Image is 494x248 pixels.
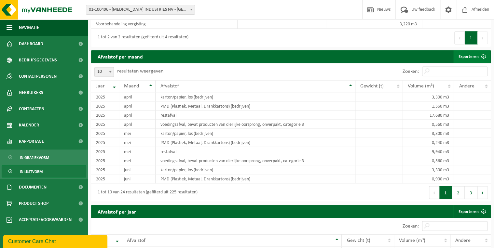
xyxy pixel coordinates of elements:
td: 2025 [91,165,119,174]
td: 1,560 m3 [403,101,454,111]
td: 3,300 m3 [403,165,454,174]
span: Rapportage [19,133,44,150]
button: Next [477,186,487,199]
label: Zoeken: [403,224,419,229]
td: PMD (Plastiek, Metaal, Drankkartons) (bedrijven) [156,138,355,147]
td: 0,240 m3 [403,138,454,147]
span: Andere [455,238,471,243]
td: PMD (Plastiek, Metaal, Drankkartons) (bedrijven) [156,174,355,183]
span: Volume (m³) [399,238,425,243]
td: 2025 [91,101,119,111]
td: voedingsafval, bevat producten van dierlijke oorsprong, onverpakt, categorie 3 [156,156,355,165]
td: 2025 [91,147,119,156]
td: karton/papier, los (bedrijven) [156,92,355,101]
td: 2025 [91,120,119,129]
td: april [119,120,156,129]
td: 3,300 m3 [403,92,454,101]
td: restafval [156,147,355,156]
td: juni [119,174,156,183]
iframe: chat widget [3,234,109,248]
span: Navigatie [19,20,39,36]
div: 1 tot 10 van 24 resultaten (gefilterd uit 225 resultaten) [94,187,198,198]
span: 10 [94,67,114,77]
td: 0,560 m3 [403,120,454,129]
span: Documenten [19,179,47,195]
td: 3,300 m3 [403,129,454,138]
span: Contracten [19,101,44,117]
td: 3,220 m3 [326,20,422,29]
td: 2025 [91,111,119,120]
h2: Afvalstof per maand [91,50,149,63]
button: Previous [454,31,465,44]
td: 0,560 m3 [403,156,454,165]
td: mei [119,147,156,156]
td: april [119,111,156,120]
span: Gewicht (t) [347,238,370,243]
td: 2025 [91,156,119,165]
td: PMD (Plastiek, Metaal, Drankkartons) (bedrijven) [156,101,355,111]
td: voedingsafval, bevat producten van dierlijke oorsprong, onverpakt, categorie 3 [156,120,355,129]
td: mei [119,138,156,147]
td: 2025 [91,138,119,147]
span: Bedrijfsgegevens [19,52,57,68]
span: 01-100496 - PROVIRON INDUSTRIES NV - HEMIKSEM [86,5,195,15]
span: Kalender [19,117,39,133]
label: Zoeken: [403,69,419,74]
button: Previous [429,186,439,199]
span: Gebruikers [19,85,43,101]
td: 0,900 m3 [403,174,454,183]
a: Exporteren [453,205,490,218]
h2: Afvalstof per jaar [91,205,143,217]
span: Volume (m³) [408,84,434,89]
span: 10 [95,67,114,76]
td: karton/papier, los (bedrijven) [156,165,355,174]
td: 2025 [91,129,119,138]
span: Dashboard [19,36,43,52]
label: resultaten weergeven [117,69,163,74]
button: 3 [465,186,477,199]
span: Afvalstof [160,84,179,89]
span: Afvalstof [127,238,145,243]
span: Product Shop [19,195,48,212]
button: 1 [465,31,477,44]
span: Contactpersonen [19,68,57,85]
td: karton/papier, los (bedrijven) [156,129,355,138]
button: 2 [452,186,465,199]
span: Jaar [96,84,105,89]
td: Voorbehandeling vergisting [91,20,238,29]
span: Gewicht (t) [360,84,384,89]
a: Exporteren [453,50,490,63]
a: In grafiekvorm [2,151,86,163]
td: april [119,101,156,111]
span: Andere [459,84,474,89]
span: Maand [124,84,139,89]
td: 2025 [91,92,119,101]
td: mei [119,156,156,165]
a: In lijstvorm [2,165,86,177]
td: 2025 [91,174,119,183]
td: restafval [156,111,355,120]
span: In lijstvorm [20,165,43,178]
td: 9,940 m3 [403,147,454,156]
span: In grafiekvorm [20,151,49,164]
button: 1 [439,186,452,199]
button: Next [477,31,487,44]
span: 01-100496 - PROVIRON INDUSTRIES NV - HEMIKSEM [86,5,195,14]
td: juni [119,165,156,174]
td: april [119,92,156,101]
td: mei [119,129,156,138]
span: Acceptatievoorwaarden [19,212,72,228]
div: 1 tot 2 van 2 resultaten (gefilterd uit 4 resultaten) [94,32,188,44]
td: 17,680 m3 [403,111,454,120]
